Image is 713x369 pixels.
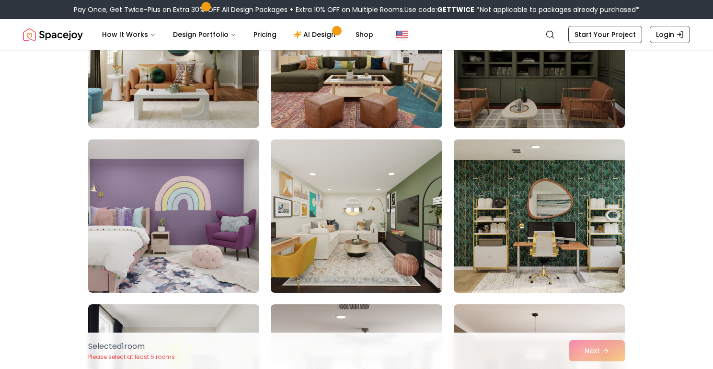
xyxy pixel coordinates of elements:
[88,341,175,352] p: Selected 1 room
[94,25,381,44] nav: Main
[286,25,346,44] a: AI Design
[454,139,625,293] img: Room room-21
[246,25,284,44] a: Pricing
[650,26,690,43] a: Login
[437,5,474,14] b: GETTWICE
[568,26,642,43] a: Start Your Project
[348,25,381,44] a: Shop
[23,25,83,44] a: Spacejoy
[23,19,690,50] nav: Global
[88,139,259,293] img: Room room-19
[94,25,163,44] button: How It Works
[23,25,83,44] img: Spacejoy Logo
[74,5,639,14] div: Pay Once, Get Twice-Plus an Extra 30% OFF All Design Packages + Extra 10% OFF on Multiple Rooms.
[404,5,474,14] span: Use code:
[396,29,408,40] img: United States
[88,353,175,361] p: Please select at least 5 rooms
[474,5,639,14] span: *Not applicable to packages already purchased*
[165,25,244,44] button: Design Portfolio
[271,139,442,293] img: Room room-20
